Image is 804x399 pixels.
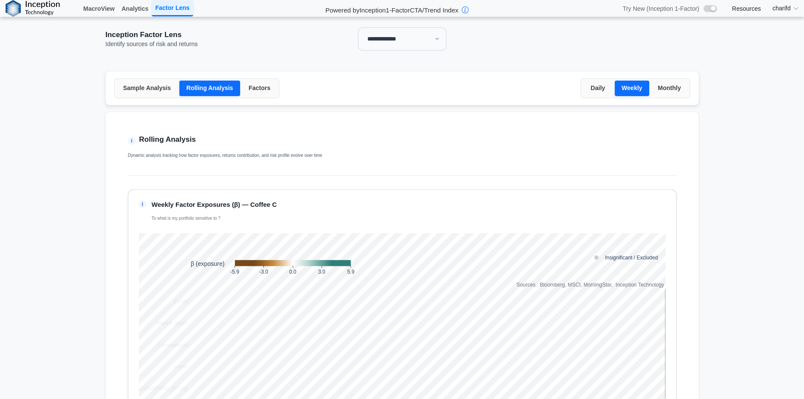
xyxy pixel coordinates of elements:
[732,5,761,12] a: Resources
[242,81,278,96] button: Factors
[623,5,699,12] span: Try New (Inception 1-Factor)
[118,1,152,16] a: Analytics
[106,40,299,48] div: Identify sources of risk and returns
[651,81,688,96] button: Monthly
[583,81,613,96] button: Daily
[139,200,147,208] span: i
[128,153,387,158] p: Dynamic analysis tracking how factor exposures, returns contribution, and risk profile evolve ove...
[80,1,118,16] a: MacroView
[773,4,791,13] span: charifd
[106,30,299,40] div: Inception Factor Lens
[116,81,178,96] button: Sample Analysis
[152,216,277,221] p: To what is my portfolio sensitive to ?
[322,3,462,15] h2: Powered by Inception 1-Factor CTA/Trend Index
[152,200,277,209] p: Weekly Factor Exposures (β) — Coffee C
[767,0,804,16] summary: charifd
[179,81,240,96] button: Rolling Analysis
[152,0,193,16] a: Factor Lens
[128,137,136,145] span: tip_icon_section_rolling
[615,81,649,96] button: Weekly
[139,134,196,145] h2: Rolling Analysis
